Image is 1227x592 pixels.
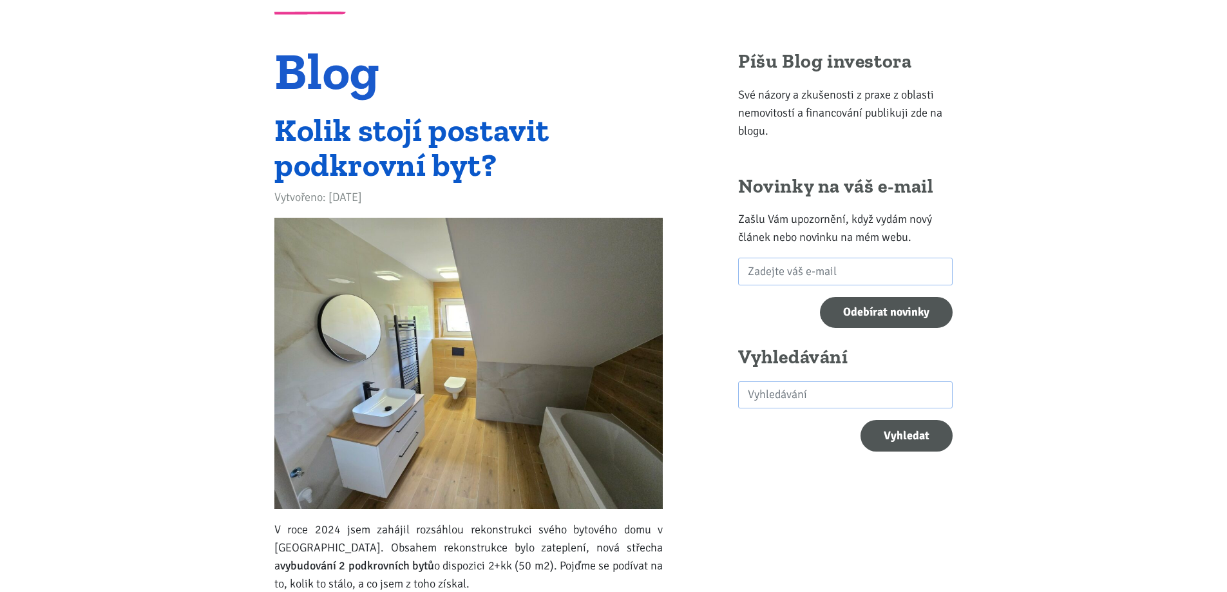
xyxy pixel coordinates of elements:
input: Zadejte váš e-mail [738,258,953,285]
p: Své názory a zkušenosti z praxe z oblasti nemovitostí a financování publikuji zde na blogu. [738,86,953,140]
button: Vyhledat [861,420,953,452]
input: search [738,381,953,409]
p: Zašlu Vám upozornění, když vydám nový článek nebo novinku na mém webu. [738,210,953,246]
div: Vytvořeno: [DATE] [274,188,663,206]
strong: vybudování 2 podkrovních bytů [280,559,434,573]
h2: Novinky na váš e-mail [738,175,953,199]
h1: Blog [274,50,663,93]
a: Kolik stojí postavit podkrovní byt? [274,111,549,184]
h2: Vyhledávání [738,345,953,370]
h2: Píšu Blog investora [738,50,953,74]
input: Odebírat novinky [820,297,953,329]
